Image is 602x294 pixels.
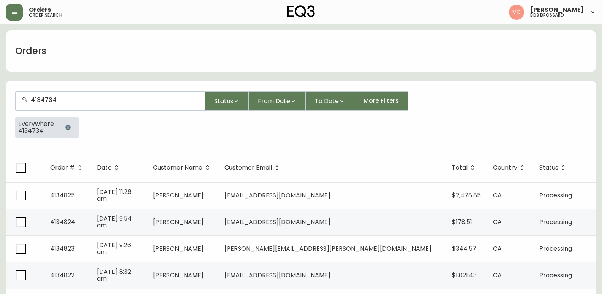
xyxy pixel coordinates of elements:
[50,164,85,171] span: Order #
[15,44,46,57] h1: Orders
[224,271,330,280] span: [EMAIL_ADDRESS][DOMAIN_NAME]
[50,271,74,280] span: 4134822
[452,271,477,280] span: $1,021.43
[452,244,476,253] span: $344.57
[153,164,212,171] span: Customer Name
[493,165,517,170] span: Country
[249,91,306,111] button: From Date
[97,165,112,170] span: Date
[363,97,399,105] span: More Filters
[354,91,408,111] button: More Filters
[539,165,558,170] span: Status
[50,165,75,170] span: Order #
[153,244,204,253] span: [PERSON_NAME]
[50,244,74,253] span: 4134823
[493,244,502,253] span: CA
[224,164,282,171] span: Customer Email
[224,244,431,253] span: [PERSON_NAME][EMAIL_ADDRESS][PERSON_NAME][DOMAIN_NAME]
[97,188,131,203] span: [DATE] 11:26 am
[530,7,584,13] span: [PERSON_NAME]
[97,164,122,171] span: Date
[29,13,62,17] h5: order search
[452,191,481,200] span: $2,478.85
[18,127,54,134] span: 4134734
[97,267,131,283] span: [DATE] 8:32 am
[452,165,468,170] span: Total
[97,214,132,230] span: [DATE] 9:54 am
[50,191,75,200] span: 4134825
[539,244,572,253] span: Processing
[153,271,204,280] span: [PERSON_NAME]
[493,164,527,171] span: Country
[315,96,339,106] span: To Date
[493,191,502,200] span: CA
[153,218,204,226] span: [PERSON_NAME]
[97,241,131,256] span: [DATE] 9:26 am
[31,96,199,103] input: Search
[539,218,572,226] span: Processing
[539,191,572,200] span: Processing
[224,191,330,200] span: [EMAIL_ADDRESS][DOMAIN_NAME]
[205,91,249,111] button: Status
[493,218,502,226] span: CA
[50,218,75,226] span: 4134824
[452,218,472,226] span: $178.51
[493,271,502,280] span: CA
[287,5,315,17] img: logo
[153,165,202,170] span: Customer Name
[18,121,54,127] span: Everywhere
[509,5,524,20] img: 34cbe8de67806989076631741e6a7c6b
[530,13,564,17] h5: eq3 brossard
[452,164,477,171] span: Total
[306,91,354,111] button: To Date
[258,96,290,106] span: From Date
[539,164,568,171] span: Status
[224,165,272,170] span: Customer Email
[539,271,572,280] span: Processing
[214,96,233,106] span: Status
[224,218,330,226] span: [EMAIL_ADDRESS][DOMAIN_NAME]
[153,191,204,200] span: [PERSON_NAME]
[29,7,51,13] span: Orders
